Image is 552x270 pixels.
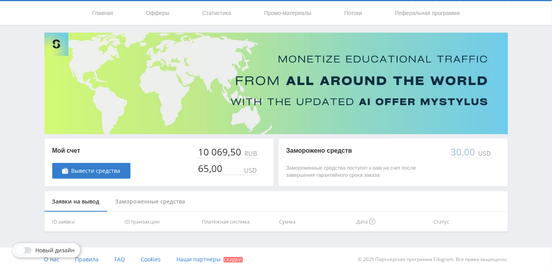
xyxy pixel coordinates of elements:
span: О нас [44,255,60,263]
th: ID заявки [44,212,122,232]
img: Banner [44,33,508,134]
a: Потоки [343,1,363,25]
th: Статус [431,212,508,232]
p: Заморожено средств [286,146,442,155]
span: Новый дизайн [35,247,75,253]
th: Платежная система [199,212,276,232]
a: Статистика [202,1,232,25]
div: Замороженные средства [108,191,193,212]
span: Cookies [141,255,161,263]
a: Реферальная программа [394,1,461,25]
a: Промо-материалы [263,1,312,25]
p: Замороженные средства поступят к вам на счет после завершения гарантийного срока заказа [286,165,442,179]
div: 10 069,50 [198,146,243,157]
div: Заявки на вывод [44,191,108,212]
span: Вывести средства [72,168,121,174]
a: Главная [92,1,114,25]
p: Мой счет [52,146,130,155]
div: 30,00 [450,146,477,157]
div: USD [243,167,258,174]
a: Офферы [145,1,171,25]
th: Дата [353,212,431,232]
span: Правила [75,255,99,263]
div: 65,00 [198,163,224,174]
span: FAQ [115,255,125,263]
span: Скидки [224,257,243,263]
div: RUB [243,150,258,157]
span: Наши партнеры [177,255,221,263]
div: USD [477,150,492,157]
th: Сумма [276,212,353,232]
th: ID транзакции [121,212,199,232]
a: Вывести средства [52,163,130,179]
